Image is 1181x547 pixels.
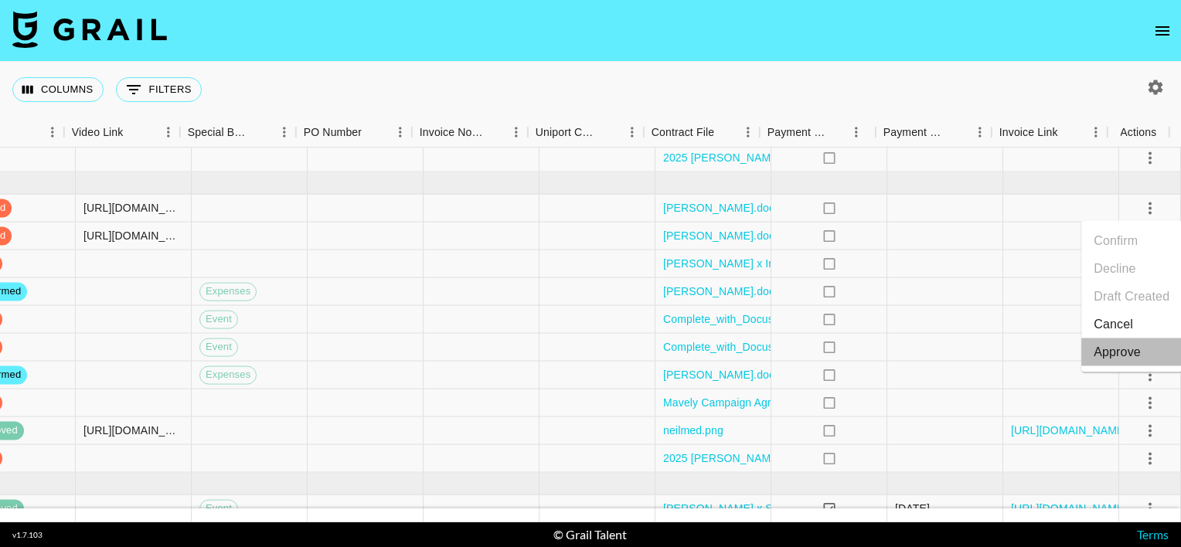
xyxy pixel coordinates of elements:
button: Sort [123,121,145,143]
button: select merge strategy [1137,362,1163,388]
div: https://www.instagram.com/p/DOLfdT2Eh0I/ [83,200,183,216]
button: select merge strategy [1137,417,1163,443]
img: Grail Talent [12,11,167,48]
button: Menu [621,121,644,144]
span: Event [200,501,237,516]
button: Sort [362,121,383,143]
div: Video Link [64,117,180,148]
div: © Grail Talent [553,527,627,542]
div: Uniport Contact Email [528,117,644,148]
span: Event [200,312,237,327]
div: Invoice Link [992,117,1108,148]
a: Mavely Campaign Agreement - Walmart Marketplace Muses - Content.pdf [663,395,1025,410]
button: Show filters [116,77,202,102]
button: select merge strategy [1137,195,1163,221]
button: Menu [273,121,296,144]
a: [PERSON_NAME].docx_(2).pdf [663,284,819,299]
div: Special Booking Type [188,117,251,148]
div: https://www.instagram.com/p/DOwS5EQkYrg/ [83,423,183,438]
div: Payment Sent Date [876,117,992,148]
button: select merge strategy [1137,389,1163,416]
a: Terms [1137,527,1169,542]
div: Payment Sent Date [883,117,947,148]
button: Menu [41,121,64,144]
button: Sort [483,121,505,143]
div: Approve [1094,343,1141,362]
a: [PERSON_NAME].docx_(2).pdf [663,228,819,243]
a: Complete_with_Docusign_Sabrina_UGC_agreement.pdf [663,311,941,327]
div: Contract File [644,117,760,148]
button: Sort [599,121,621,143]
div: PO Number [304,117,362,148]
a: Complete_with_Docusign_Sabrina_UGC_agreement.pdf [663,339,941,355]
div: Payment Sent [767,117,828,148]
button: open drawer [1147,15,1178,46]
button: Menu [845,121,868,144]
button: Menu [505,121,528,144]
div: Payment Sent [760,117,876,148]
span: Expenses [200,284,256,299]
a: [PERSON_NAME].docx_(2).pdf [663,200,819,216]
a: [URL][DOMAIN_NAME] [1011,423,1128,438]
span: Expenses [200,368,256,382]
a: [PERSON_NAME] x Influencer Agreement _ EARTHSCURE (1).pdf [663,256,994,271]
div: PO Number [296,117,412,148]
button: Menu [1084,121,1108,144]
button: Sort [1058,121,1080,143]
div: https://www.instagram.com/p/DOLfdT2Eh0I/ [83,228,183,243]
button: Menu [968,121,992,144]
button: Menu [737,121,760,144]
button: select merge strategy [1137,445,1163,471]
button: select merge strategy [1137,144,1163,171]
button: Select columns [12,77,104,102]
div: Actions [1108,117,1169,148]
div: Contract File [652,117,714,148]
div: 8/6/2025 [895,501,930,516]
button: Menu [157,121,180,144]
button: Sort [947,121,968,143]
div: Special Booking Type [180,117,296,148]
a: 2025 [PERSON_NAME] & Zoefull Services Agreement.docx (1) (2) (1).pdf [663,450,1026,466]
a: [URL][DOMAIN_NAME] [1011,501,1128,516]
div: Uniport Contact Email [536,117,599,148]
div: Invoice Link [999,117,1058,148]
div: Video Link [72,117,124,148]
div: Invoice Notes [420,117,483,148]
button: Sort [714,121,736,143]
button: Sort [251,121,273,143]
a: neilmed.png [663,423,723,438]
div: Invoice Notes [412,117,528,148]
div: Actions [1120,117,1156,148]
a: [PERSON_NAME].docx_(2).pdf [663,367,819,382]
button: Sort [828,121,849,143]
a: 2025 [PERSON_NAME] & Zoefull Services Agreement.docx (1) (2) (1).pdf [663,150,1026,165]
div: v 1.7.103 [12,530,43,540]
a: [PERSON_NAME] x Sundays for Dogs_signed_7.29_signed.pdf [663,501,977,516]
button: select merge strategy [1137,495,1163,522]
button: Menu [389,121,412,144]
span: Event [200,340,237,355]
